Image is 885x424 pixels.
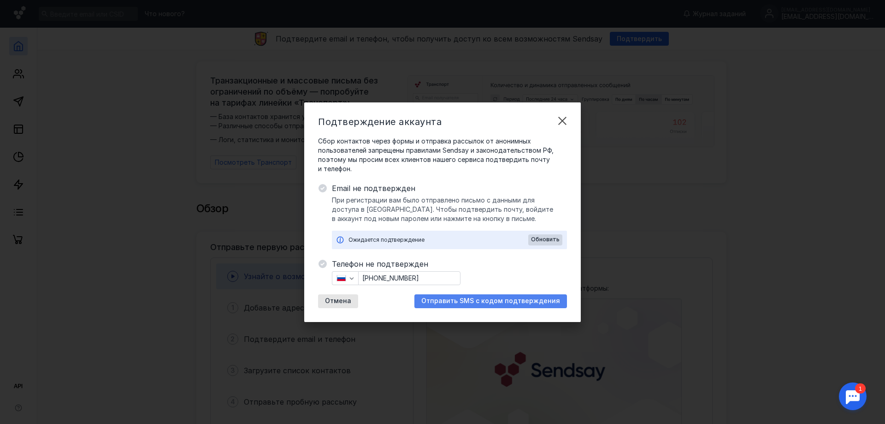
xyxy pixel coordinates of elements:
button: Обновить [528,234,562,245]
span: Обновить [531,236,560,243]
button: Отправить SMS с кодом подтверждения [414,294,567,308]
span: При регистрации вам было отправлено письмо с данными для доступа в [GEOGRAPHIC_DATA]. Чтобы подтв... [332,196,567,223]
span: Телефон не подтвержден [332,258,567,269]
span: Подтверждение аккаунта [318,116,442,127]
span: Email не подтвержден [332,183,567,194]
span: Сбор контактов через формы и отправка рассылок от анонимных пользователей запрещены правилами Sen... [318,137,567,173]
div: Ожидается подтверждение [348,235,528,245]
div: 1 [21,6,31,16]
span: Отправить SMS с кодом подтверждения [421,297,560,305]
button: Отмена [318,294,358,308]
span: Отмена [325,297,351,305]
